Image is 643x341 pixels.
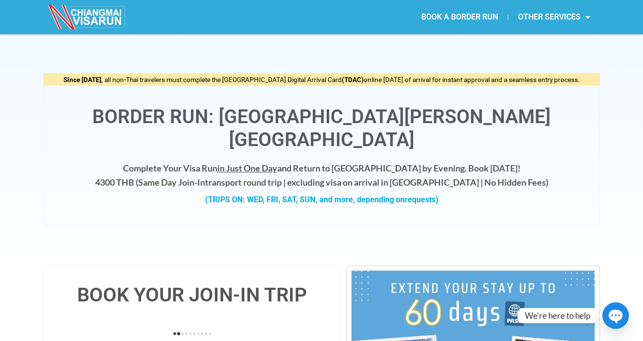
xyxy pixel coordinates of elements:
h4: Complete Your Visa Run and Return to [GEOGRAPHIC_DATA] by Evening. Book [DATE]! 4300 THB ( transp... [54,161,590,190]
nav: Menu [322,6,600,28]
strong: (TDAC) [342,76,364,84]
strong: (TRIPS ON: WED, FRI, SAT, SUN, and more, depending on [205,195,438,204]
a: OTHER SERVICES [508,6,600,28]
span: requests) [405,195,438,204]
strong: Same Day Join-In [138,177,205,188]
a: BOOK A BORDER RUN [412,6,508,28]
span: , all non-Thai travelers must complete the [GEOGRAPHIC_DATA] Digital Arrival Card online [DATE] o... [63,76,580,84]
h4: BOOK YOUR JOIN-IN TRIP [54,285,332,305]
strong: Since [DATE] [63,76,102,84]
span: in Just One Day [217,163,277,173]
h1: Border Run: [GEOGRAPHIC_DATA][PERSON_NAME][GEOGRAPHIC_DATA] [54,106,590,151]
